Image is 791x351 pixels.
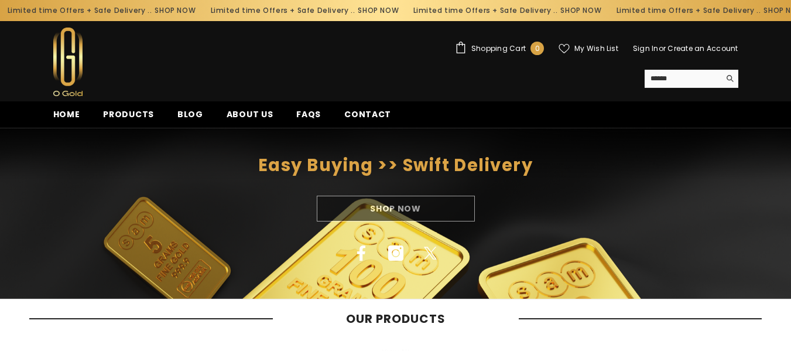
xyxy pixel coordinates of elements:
[559,43,618,54] a: My Wish List
[405,1,608,20] div: Limited time Offers + Safe Delivery ..
[633,43,659,53] a: Sign In
[273,312,519,326] span: Our Products
[535,42,540,55] span: 0
[471,45,526,52] span: Shopping Cart
[296,108,321,120] span: FAQs
[166,108,215,128] a: Blog
[154,4,195,17] a: SHOP NOW
[202,1,405,20] div: Limited time Offers + Safe Delivery ..
[560,4,601,17] a: SHOP NOW
[720,70,738,87] button: Search
[667,43,738,53] a: Create an Account
[227,108,273,120] span: About us
[344,108,391,120] span: Contact
[357,4,398,17] a: SHOP NOW
[53,28,83,96] img: Ogold Shop
[42,108,92,128] a: Home
[177,108,203,120] span: Blog
[659,43,666,53] span: or
[53,108,80,120] span: Home
[574,45,618,52] span: My Wish List
[103,108,154,120] span: Products
[285,108,333,128] a: FAQs
[333,108,403,128] a: Contact
[455,42,544,55] a: Shopping Cart
[645,70,738,88] summary: Search
[91,108,166,128] a: Products
[215,108,285,128] a: About us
